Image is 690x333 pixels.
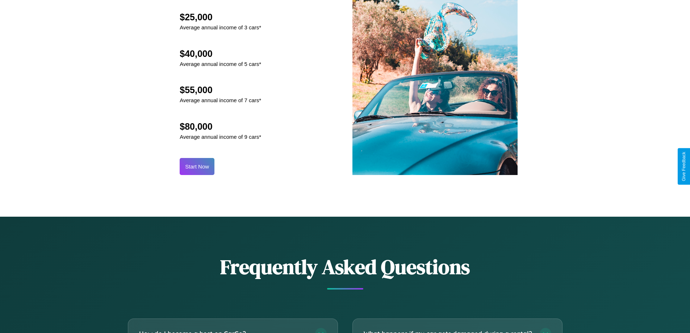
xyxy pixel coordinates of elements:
[180,95,261,105] p: Average annual income of 7 cars*
[180,22,261,32] p: Average annual income of 3 cars*
[180,132,261,142] p: Average annual income of 9 cars*
[180,59,261,69] p: Average annual income of 5 cars*
[180,49,261,59] h2: $40,000
[681,152,686,181] div: Give Feedback
[180,85,261,95] h2: $55,000
[180,12,261,22] h2: $25,000
[180,121,261,132] h2: $80,000
[180,158,214,175] button: Start Now
[128,253,563,281] h2: Frequently Asked Questions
